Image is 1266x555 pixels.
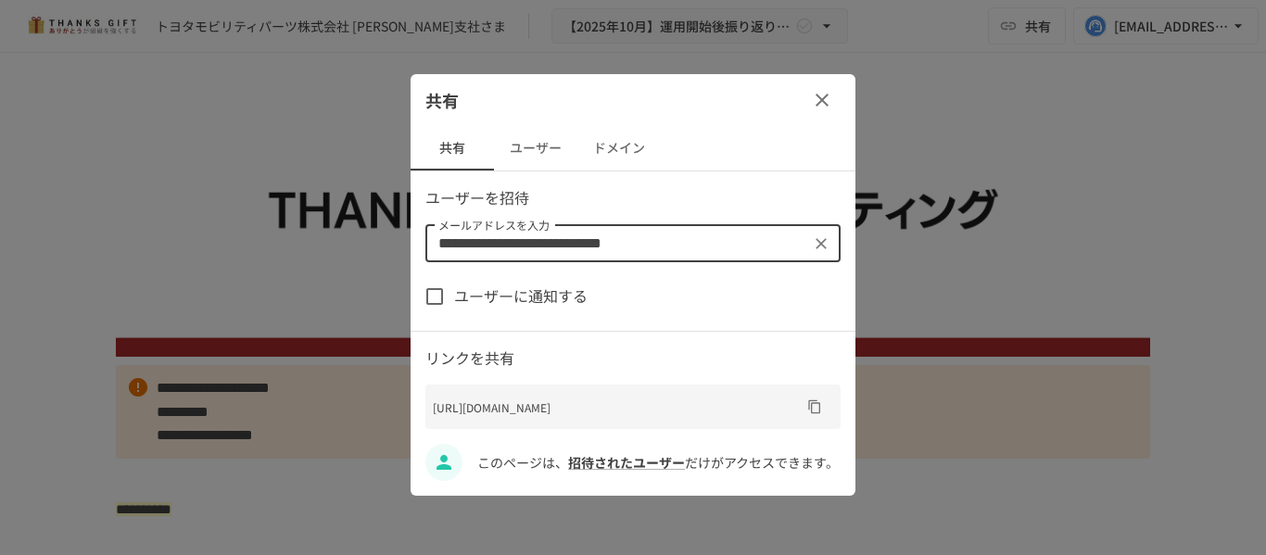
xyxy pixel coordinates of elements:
p: リンクを共有 [425,347,841,371]
p: このページは、 だけがアクセスできます。 [477,452,841,473]
p: ユーザーを招待 [425,186,841,210]
div: 共有 [411,74,855,126]
button: ユーザー [494,126,577,170]
button: URLをコピー [800,392,829,422]
span: ユーザーに通知する [454,284,588,309]
a: 招待されたユーザー [568,453,685,472]
label: メールアドレスを入力 [438,217,550,233]
button: ドメイン [577,126,661,170]
button: 共有 [411,126,494,170]
button: クリア [808,231,834,257]
p: [URL][DOMAIN_NAME] [433,398,800,416]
